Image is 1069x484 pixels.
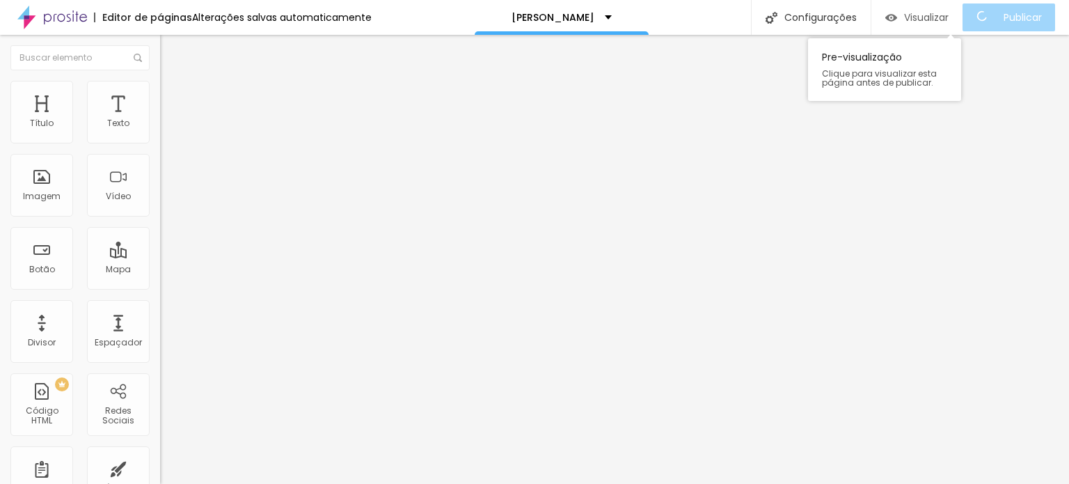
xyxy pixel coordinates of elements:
div: Espaçador [95,338,142,348]
span: Visualizar [904,12,949,23]
button: Visualizar [871,3,963,31]
div: Redes Sociais [90,406,145,426]
div: Mapa [106,265,131,274]
span: Clique para visualizar esta página antes de publicar. [822,69,947,87]
img: Icone [134,54,142,62]
img: Icone [766,12,777,24]
div: Título [30,118,54,128]
div: Texto [107,118,129,128]
div: Vídeo [106,192,131,201]
div: Alterações salvas automaticamente [192,13,372,22]
p: [PERSON_NAME] [512,13,594,22]
div: Divisor [28,338,56,348]
div: Pre-visualização [808,38,961,101]
div: Editor de páginas [94,13,192,22]
div: Botão [29,265,55,274]
input: Buscar elemento [10,45,150,70]
div: Imagem [23,192,61,201]
div: Código HTML [14,406,69,426]
span: Publicar [1004,12,1042,23]
button: Publicar [963,3,1055,31]
img: view-1.svg [885,12,897,24]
